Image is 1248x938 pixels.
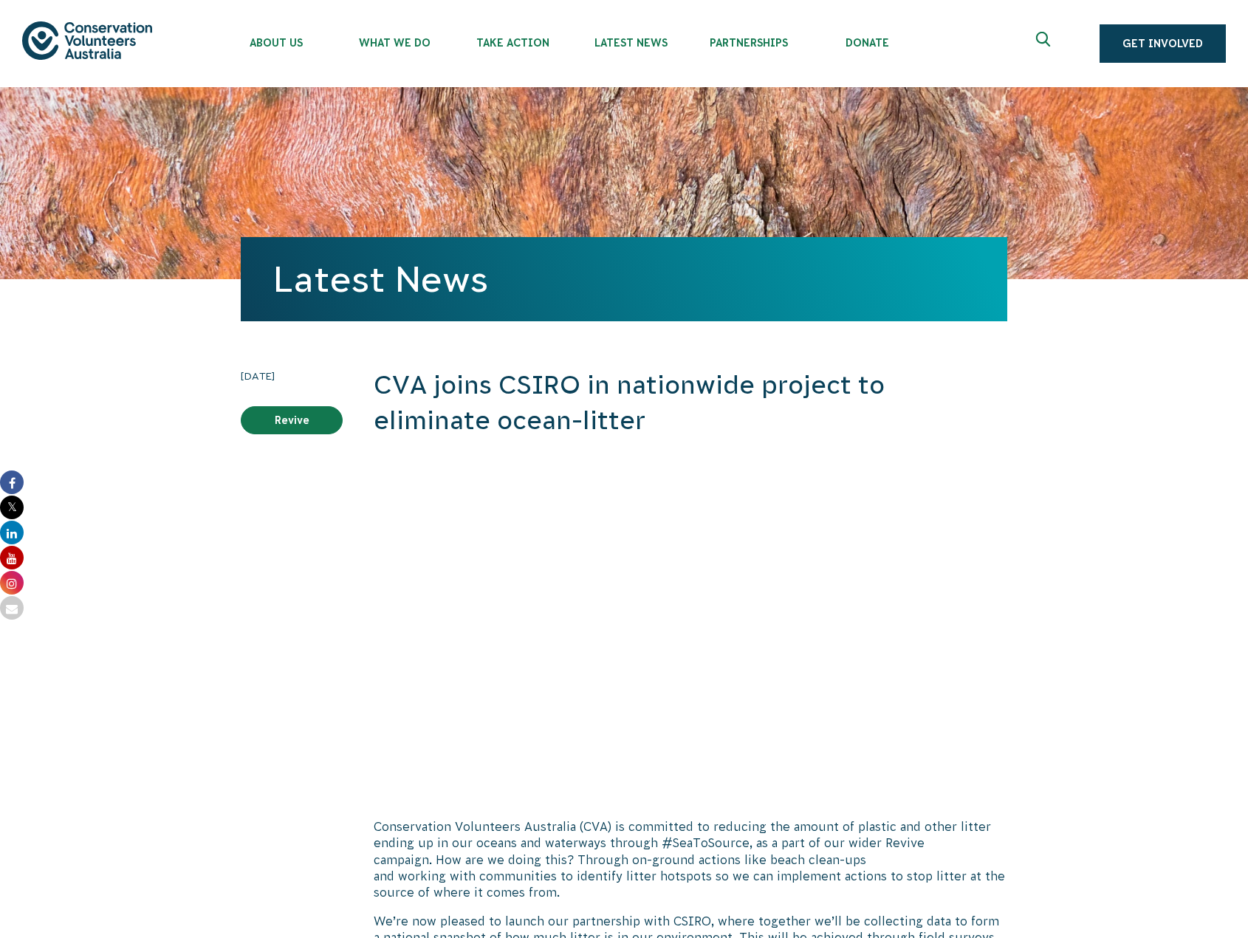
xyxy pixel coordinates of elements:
span: Take Action [453,37,572,49]
span: Conservation Volunteers Australia (CVA) is committed to reducing the amount of plastic and other ... [374,820,1005,900]
span: Latest News [572,37,690,49]
span: Expand search box [1036,32,1055,55]
a: Latest News [273,259,488,299]
a: Revive [241,406,343,434]
span: What We Do [335,37,453,49]
span: Donate [808,37,926,49]
span: About Us [217,37,335,49]
h2: CVA joins CSIRO in nationwide project to eliminate ocean-litter [374,368,1007,438]
a: Get Involved [1100,24,1226,63]
button: Expand search box Close search box [1027,26,1063,61]
span: Partnerships [690,37,808,49]
img: logo.svg [22,21,152,59]
time: [DATE] [241,368,343,384]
